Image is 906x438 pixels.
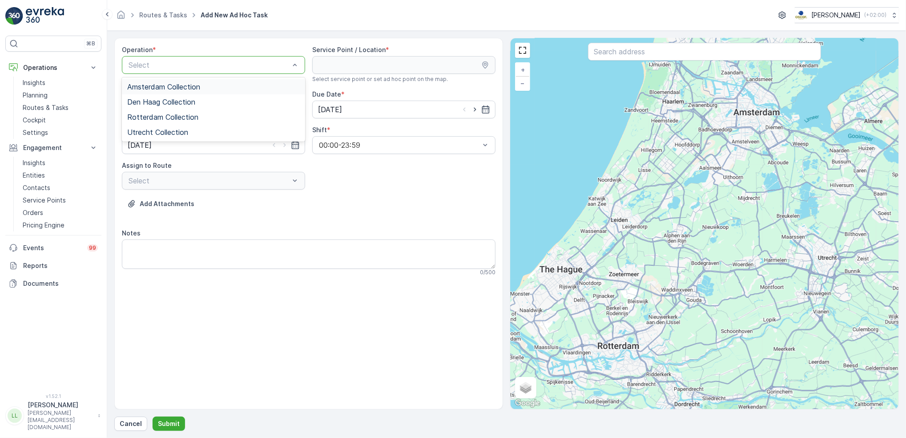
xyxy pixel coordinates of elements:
p: Cancel [120,419,142,428]
img: basis-logo_rgb2x.png [795,10,808,20]
button: Engagement [5,139,101,157]
a: Orders [19,207,101,219]
a: Planning [19,89,101,101]
label: Due Date [312,90,341,98]
a: Pricing Engine [19,219,101,231]
span: Den Haag Collection [127,98,195,106]
a: Contacts [19,182,101,194]
button: [PERSON_NAME](+02:00) [795,7,899,23]
a: Open this area in Google Maps (opens a new window) [513,397,542,409]
p: [PERSON_NAME] [28,401,93,410]
img: logo_light-DOdMpM7g.png [26,7,64,25]
a: Routes & Tasks [19,101,101,114]
span: Select service point or set ad hoc point on the map. [312,76,448,83]
img: Google [513,397,542,409]
span: + [521,66,525,73]
button: Cancel [114,417,147,431]
button: LL[PERSON_NAME][PERSON_NAME][EMAIL_ADDRESS][DOMAIN_NAME] [5,401,101,431]
a: Entities [19,169,101,182]
a: Routes & Tasks [139,11,187,19]
p: Select [129,60,290,70]
p: 99 [89,244,96,251]
button: Submit [153,417,185,431]
p: Entities [23,171,45,180]
label: Shift [312,126,327,134]
p: 0 / 500 [480,269,495,276]
p: Contacts [23,183,50,192]
p: Submit [158,419,180,428]
a: Events99 [5,239,101,257]
label: Operation [122,46,153,53]
label: Assign to Route [122,162,172,169]
a: Zoom Out [516,77,529,90]
span: Add New Ad Hoc Task [199,11,270,20]
div: LL [8,409,22,423]
p: Add Attachments [140,199,194,208]
a: View Fullscreen [516,44,529,57]
img: logo [5,7,23,25]
p: Pricing Engine [23,221,64,230]
p: [PERSON_NAME] [811,11,861,20]
a: Insights [19,77,101,89]
input: Search address [588,43,821,61]
p: Orders [23,208,43,217]
p: Settings [23,128,48,137]
a: Service Points [19,194,101,207]
span: Amsterdam Collection [127,83,200,91]
p: [PERSON_NAME][EMAIL_ADDRESS][DOMAIN_NAME] [28,410,93,431]
label: Service Point / Location [312,46,386,53]
input: dd/mm/yyyy [122,136,305,154]
button: Upload File [122,197,200,211]
a: Homepage [116,13,126,21]
a: Zoom In [516,63,529,77]
p: Planning [23,91,48,100]
p: Operations [23,63,84,72]
span: Utrecht Collection [127,128,188,136]
a: Documents [5,275,101,292]
a: Reports [5,257,101,275]
p: Documents [23,279,98,288]
p: Cockpit [23,116,46,125]
p: Insights [23,158,45,167]
span: − [521,79,525,87]
a: Cockpit [19,114,101,126]
a: Insights [19,157,101,169]
p: Routes & Tasks [23,103,68,112]
span: Rotterdam Collection [127,113,198,121]
p: ⌘B [86,40,95,47]
span: v 1.52.1 [5,393,101,399]
p: Engagement [23,143,84,152]
p: Insights [23,78,45,87]
a: Settings [19,126,101,139]
p: Service Points [23,196,66,205]
input: dd/mm/yyyy [312,101,495,118]
label: Notes [122,229,141,237]
p: ( +02:00 ) [864,12,886,19]
a: Layers [516,378,536,397]
p: Reports [23,261,98,270]
p: Events [23,243,82,252]
button: Operations [5,59,101,77]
